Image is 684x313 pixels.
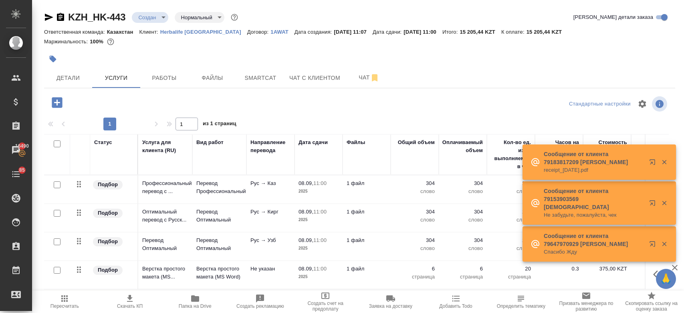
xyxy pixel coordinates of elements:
button: Закрыть [656,159,672,166]
span: Посмотреть информацию [652,96,669,112]
button: Скопировать ссылку [56,12,65,22]
div: Создан [132,12,168,23]
span: 16490 [10,142,34,150]
p: Верстка простого макета (MS... [142,265,188,281]
p: 20 [491,265,531,273]
p: 11:00 [313,209,327,215]
span: Чат [350,73,388,83]
p: Подбор [98,181,118,189]
p: 1 файл [347,179,387,187]
p: Не забудьте, пожалуйста, чек [544,211,644,219]
p: слово [491,216,531,224]
p: 11:00 [313,266,327,272]
div: Услуга для клиента (RU) [142,138,188,154]
p: 15 205,44 KZT [460,29,501,35]
span: Определить тематику [497,303,545,309]
p: 2025 [299,273,339,281]
span: Smartcat [241,73,280,83]
button: Добавить тэг [44,50,62,68]
p: 2025 [299,216,339,224]
p: Рус → Кирг [250,208,291,216]
div: split button [567,98,633,110]
p: [DATE] 11:00 [404,29,442,35]
span: 85 [14,166,30,174]
p: 08.09, [299,180,313,186]
span: Скачать КП [117,303,143,309]
p: страница [491,273,531,281]
p: 1 файл [347,265,387,273]
p: Рус → Узб [250,236,291,244]
p: Ответственная команда: [44,29,107,35]
p: 304 [443,179,483,187]
p: 2025 [299,187,339,195]
button: Добавить Todo [423,291,488,313]
p: страница [395,273,435,281]
button: Скачать КП [97,291,163,313]
p: 250 [491,179,531,187]
p: 304 [395,208,435,216]
p: Спасибо Жду [544,248,644,256]
p: 304 [395,179,435,187]
button: Определить тематику [488,291,554,313]
div: Вид работ [196,138,224,146]
p: Дата сдачи: [373,29,404,35]
span: Услуги [97,73,135,83]
p: слово [395,244,435,252]
span: Чат с клиентом [289,73,340,83]
p: 11:00 [313,237,327,243]
p: слово [395,216,435,224]
div: Стоимость услуги [587,138,627,154]
p: Перевод Профессиональный [196,179,242,195]
span: Работы [145,73,184,83]
button: Создать счет на предоплату [293,291,358,313]
span: Заявка на доставку [369,303,412,309]
p: слово [395,187,435,195]
p: 08.09, [299,266,313,272]
span: Папка на Drive [179,303,212,309]
p: страница [443,273,483,281]
p: Оптимальный перевод с Русск... [142,208,188,224]
button: Открыть в новой вкладке [644,154,664,173]
div: Часов на выполнение [539,138,579,154]
p: 250 [491,236,531,244]
p: 1 файл [347,236,387,244]
p: receipt_[DATE].pdf [544,166,644,174]
p: Итого: [442,29,460,35]
button: Заявка на доставку [358,291,424,313]
p: [DATE] 11:07 [334,29,373,35]
div: Дата сдачи [299,138,328,146]
button: Скопировать ссылку для ЯМессенджера [44,12,54,22]
div: Файлы [347,138,365,146]
span: из 1 страниц [203,119,236,130]
p: 11:00 [313,180,327,186]
p: 6 [395,265,435,273]
p: 304 [395,236,435,244]
p: 304 [443,236,483,244]
div: Создан [175,12,224,23]
span: Создать рекламацию [236,303,284,309]
span: Пересчитать [50,303,79,309]
p: Перевод Оптимальный [196,236,242,252]
p: Верстка простого макета (MS Word) [196,265,242,281]
p: слово [443,187,483,195]
p: 1 файл [347,208,387,216]
p: 304 [443,208,483,216]
button: Пересчитать [32,291,97,313]
div: Общий объем [398,138,435,146]
button: Закрыть [656,199,672,207]
p: слово [443,216,483,224]
p: 250 [491,208,531,216]
p: 08.09, [299,209,313,215]
p: Herbalife [GEOGRAPHIC_DATA] [160,29,247,35]
button: Открыть в новой вкладке [644,236,664,255]
p: слово [491,244,531,252]
span: [PERSON_NAME] детали заказа [573,13,653,21]
p: 2025 [299,244,339,252]
button: Добавить услугу [46,94,68,111]
div: Направление перевода [250,138,291,154]
p: К оплате: [501,29,527,35]
div: Скидка / наценка [635,138,675,154]
p: Подбор [98,266,118,274]
p: Маржинальность: [44,39,90,45]
div: Оплачиваемый объем [442,138,483,154]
